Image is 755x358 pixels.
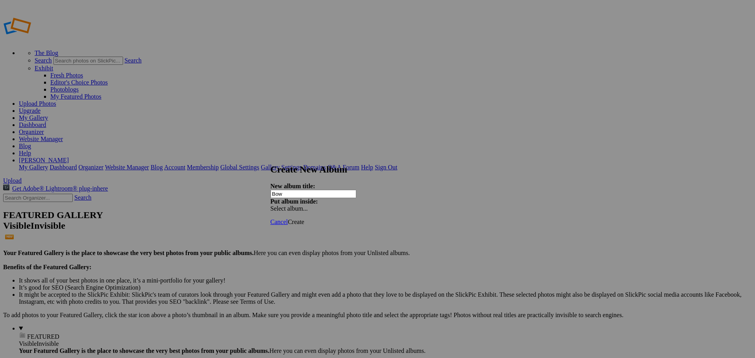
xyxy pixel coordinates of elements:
strong: New album title: [271,183,315,189]
a: Cancel [271,218,288,225]
strong: Put album inside: [271,198,318,205]
span: Create [288,218,304,225]
span: Select album... [271,205,308,212]
h2: Create New Album [271,164,479,175]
